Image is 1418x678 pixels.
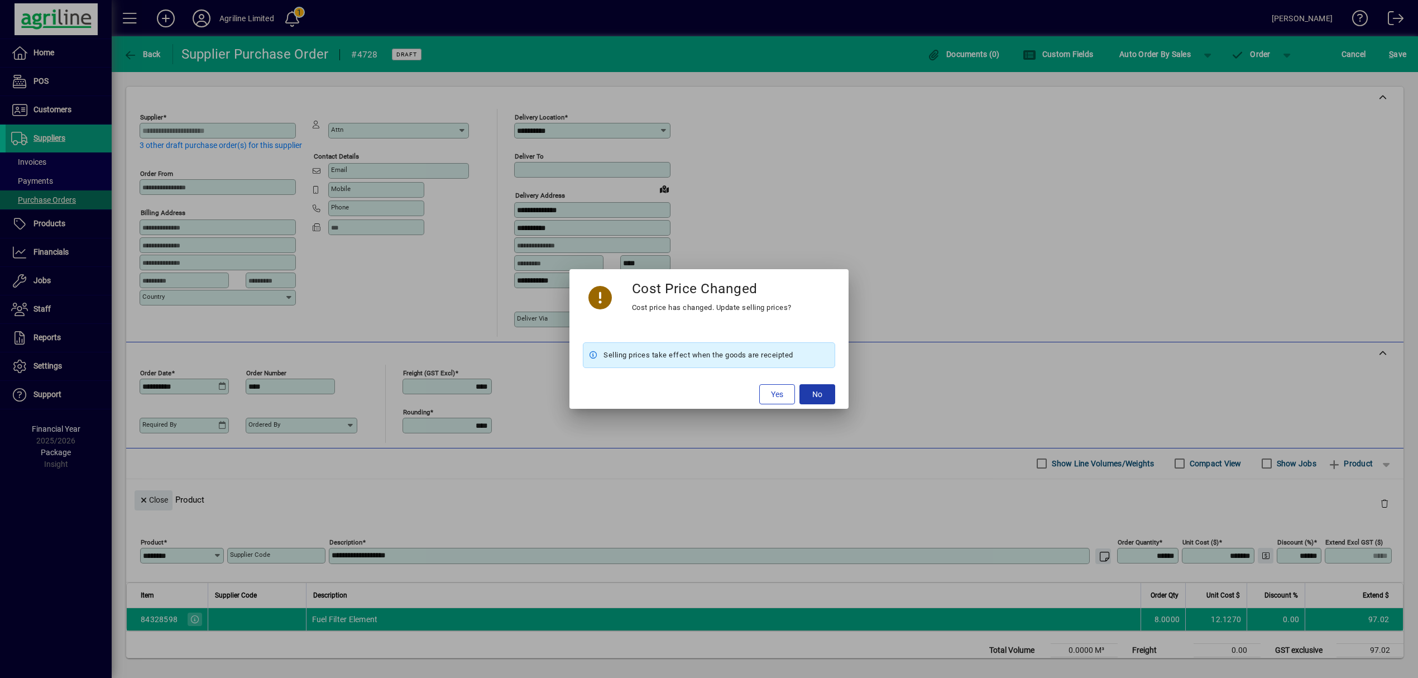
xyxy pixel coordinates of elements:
span: No [812,389,822,400]
span: Yes [771,389,783,400]
h3: Cost Price Changed [632,280,758,297]
button: Yes [759,384,795,404]
button: No [799,384,835,404]
div: Cost price has changed. Update selling prices? [632,301,792,314]
span: Selling prices take effect when the goods are receipted [603,348,793,362]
